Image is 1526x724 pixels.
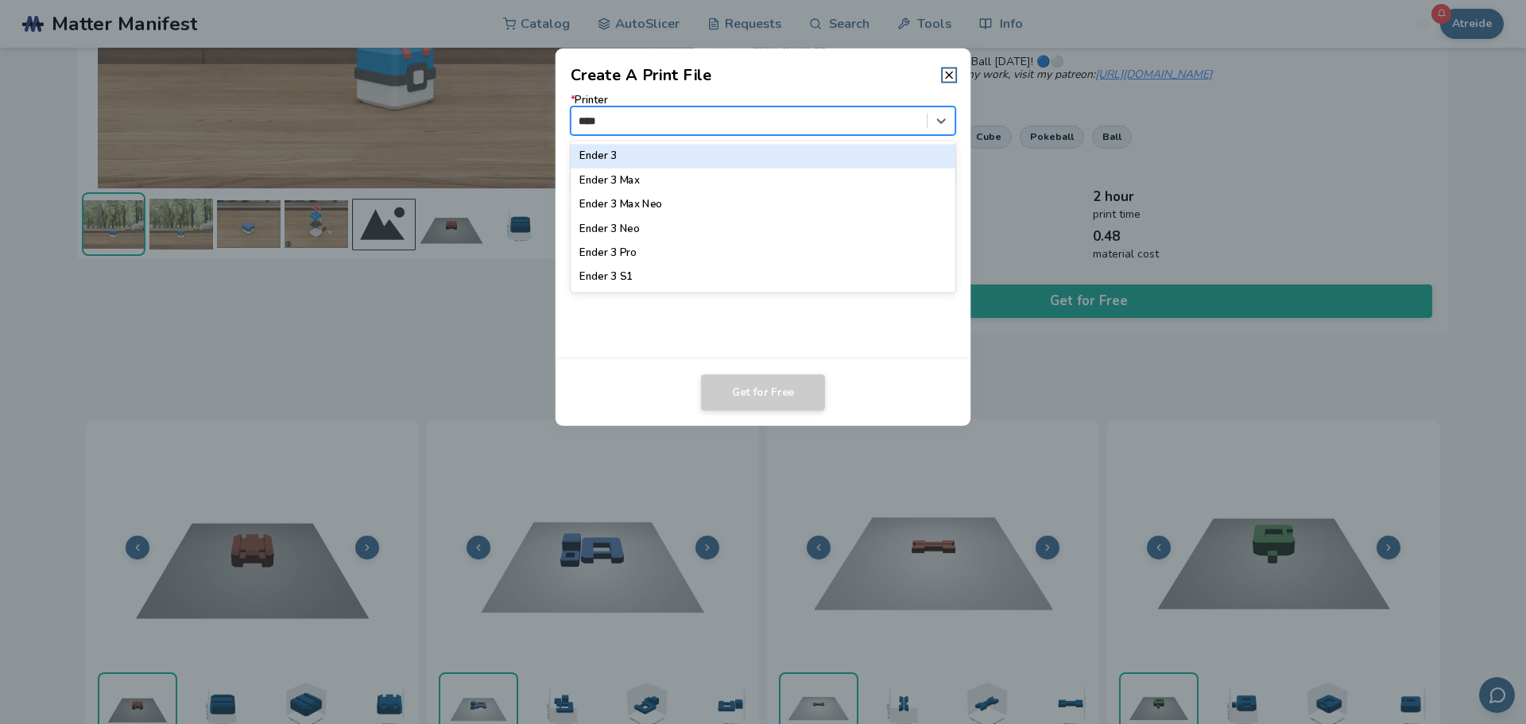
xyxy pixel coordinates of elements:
div: Ender 3 [571,144,956,168]
div: Ender 3 Max [571,168,956,192]
div: Ender 3 Pro [571,241,956,265]
div: Ender 3 Neo [571,217,956,241]
div: Ender 3 Max Neo [571,192,956,216]
input: *PrinterEnder 3Ender 3 MaxEnder 3 Max NeoEnder 3 NeoEnder 3 ProEnder 3 S1Ender 3 S1 PlusEnder 3 S... [579,114,600,126]
div: Ender 3 S1 Plus [571,289,956,313]
div: Ender 3 S1 [571,265,956,289]
h2: Create A Print File [571,64,712,87]
label: Printer [571,95,956,135]
button: Get for Free [701,374,825,411]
